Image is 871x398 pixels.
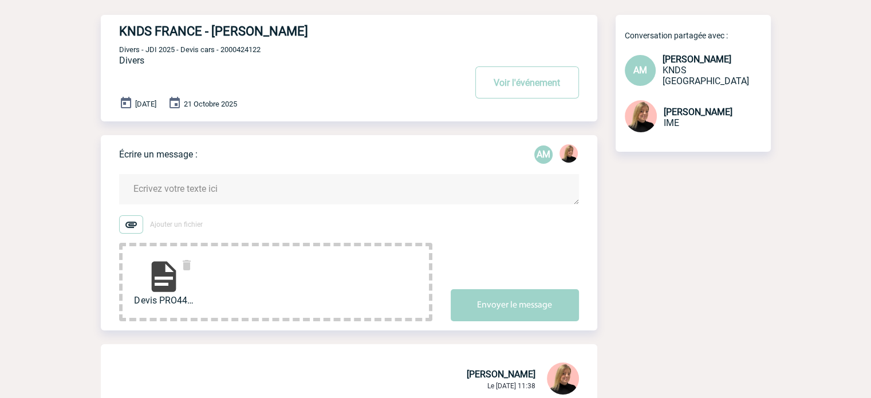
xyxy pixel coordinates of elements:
span: [DATE] [135,100,156,108]
span: Le [DATE] 11:38 [487,382,535,390]
span: IME [664,117,679,128]
span: [PERSON_NAME] [664,107,732,117]
span: Divers - JDI 2025 - Devis cars - 2000424122 [119,45,261,54]
span: AM [633,65,647,76]
div: Estelle PERIOU [559,144,578,165]
span: [PERSON_NAME] [663,54,731,65]
span: [PERSON_NAME] [467,369,535,380]
span: Devis PRO449698 KNDS... [134,295,194,306]
span: Divers [119,55,144,66]
button: Voir l'événement [475,66,579,98]
img: 131233-0.png [547,362,579,395]
span: 21 Octobre 2025 [184,100,237,108]
img: 131233-0.png [559,144,578,163]
p: Écrire un message : [119,149,198,160]
p: Conversation partagée avec : [625,31,771,40]
p: AM [534,145,553,164]
img: delete.svg [180,258,194,272]
img: file-document.svg [145,258,182,295]
button: Envoyer le message [451,289,579,321]
div: Aurélie MORO [534,145,553,164]
span: KNDS [GEOGRAPHIC_DATA] [663,65,749,86]
img: 131233-0.png [625,100,657,132]
h4: KNDS FRANCE - [PERSON_NAME] [119,24,431,38]
span: Ajouter un fichier [150,220,203,228]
